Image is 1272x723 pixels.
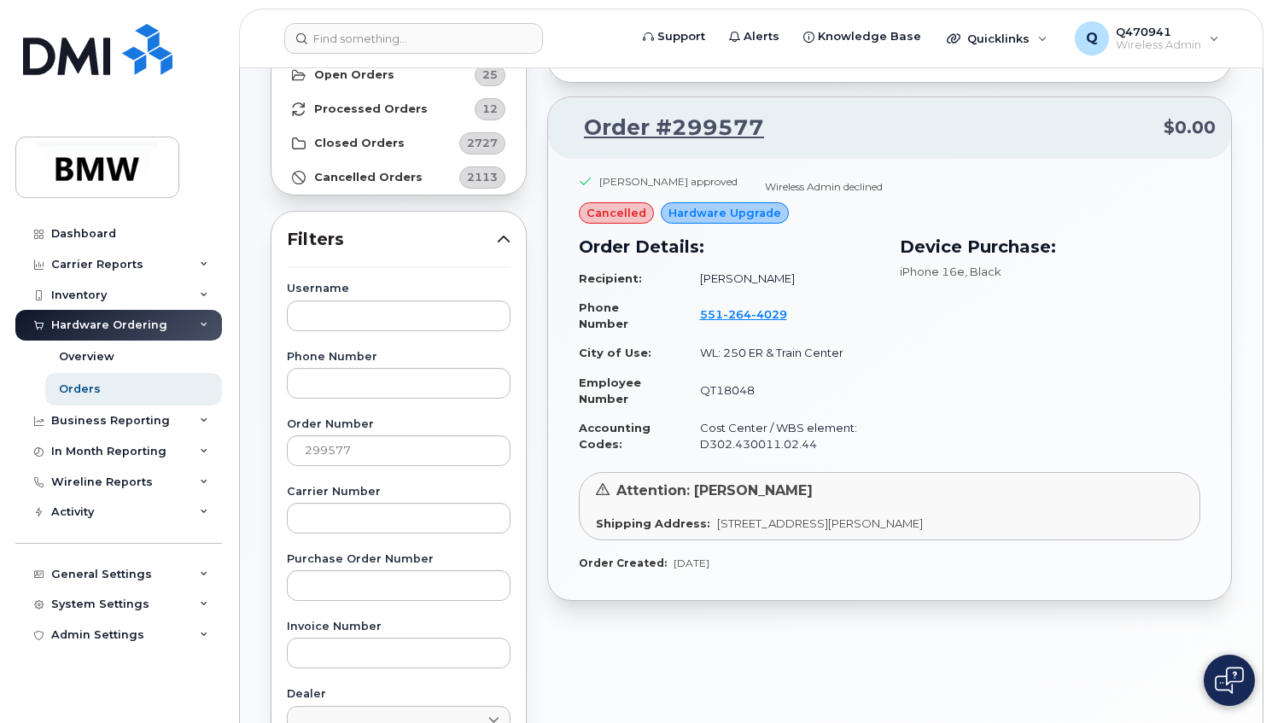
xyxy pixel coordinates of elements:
[579,421,651,451] strong: Accounting Codes:
[287,419,511,430] label: Order Number
[287,227,497,252] span: Filters
[1215,667,1244,694] img: Open chat
[579,234,879,259] h3: Order Details:
[1116,38,1201,52] span: Wireless Admin
[314,102,428,116] strong: Processed Orders
[765,179,883,194] div: Wireless Admin declined
[482,67,498,83] span: 25
[287,621,511,633] label: Invoice Number
[271,126,526,160] a: Closed Orders2727
[271,160,526,195] a: Cancelled Orders2113
[744,28,779,45] span: Alerts
[579,346,651,359] strong: City of Use:
[967,32,1030,45] span: Quicklinks
[314,68,394,82] strong: Open Orders
[563,113,764,143] a: Order #299577
[287,487,511,498] label: Carrier Number
[1086,28,1098,49] span: Q
[685,413,879,458] td: Cost Center / WBS element: D302.430011.02.44
[1063,21,1231,55] div: Q470941
[287,352,511,363] label: Phone Number
[579,300,628,330] strong: Phone Number
[700,307,808,321] a: 5512644029
[723,307,751,321] span: 264
[791,20,933,54] a: Knowledge Base
[900,234,1200,259] h3: Device Purchase:
[287,554,511,565] label: Purchase Order Number
[284,23,543,54] input: Find something...
[596,516,710,530] strong: Shipping Address:
[271,58,526,92] a: Open Orders25
[685,338,879,368] td: WL: 250 ER & Train Center
[751,307,787,321] span: 4029
[717,20,791,54] a: Alerts
[685,264,879,294] td: [PERSON_NAME]
[599,174,738,189] div: [PERSON_NAME] approved
[1116,25,1201,38] span: Q470941
[1164,115,1216,140] span: $0.00
[818,28,921,45] span: Knowledge Base
[467,169,498,185] span: 2113
[586,205,646,221] span: cancelled
[674,557,709,569] span: [DATE]
[657,28,705,45] span: Support
[717,516,923,530] span: [STREET_ADDRESS][PERSON_NAME]
[314,137,405,150] strong: Closed Orders
[631,20,717,54] a: Support
[616,482,813,499] span: Attention: [PERSON_NAME]
[965,265,1001,278] span: , Black
[900,265,965,278] span: iPhone 16e
[467,135,498,151] span: 2727
[579,376,641,405] strong: Employee Number
[685,368,879,413] td: QT18048
[271,92,526,126] a: Processed Orders12
[287,689,511,700] label: Dealer
[314,171,423,184] strong: Cancelled Orders
[287,283,511,294] label: Username
[935,21,1059,55] div: Quicklinks
[579,271,642,285] strong: Recipient:
[482,101,498,117] span: 12
[579,557,667,569] strong: Order Created:
[668,205,781,221] span: Hardware Upgrade
[700,307,787,321] span: 551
